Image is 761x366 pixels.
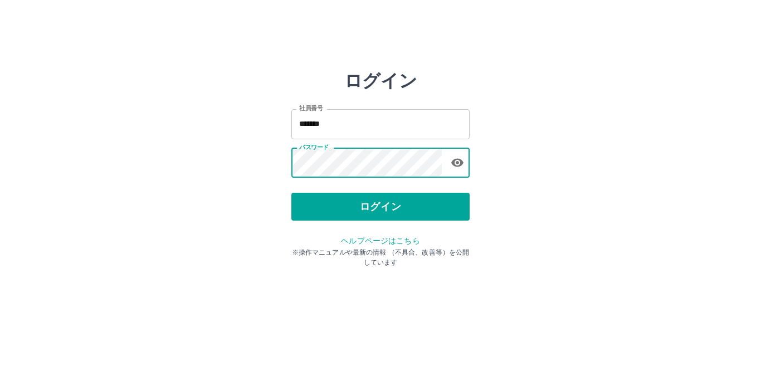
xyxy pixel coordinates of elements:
[299,104,323,113] label: 社員番号
[291,193,470,221] button: ログイン
[291,247,470,267] p: ※操作マニュアルや最新の情報 （不具合、改善等）を公開しています
[299,143,329,152] label: パスワード
[344,70,417,91] h2: ログイン
[341,236,419,245] a: ヘルプページはこちら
